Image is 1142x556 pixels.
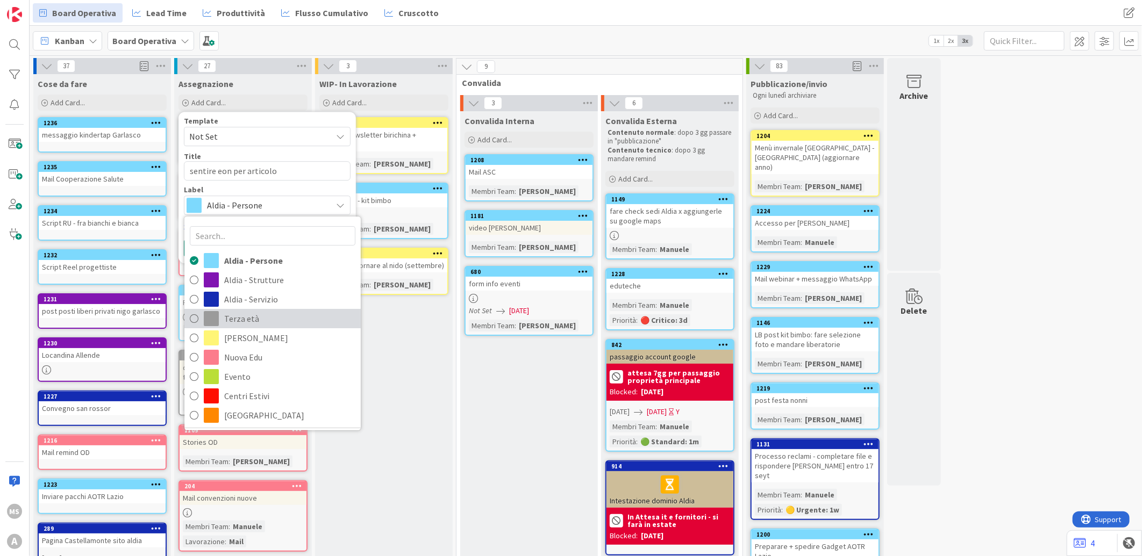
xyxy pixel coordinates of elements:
div: post festa nonni [752,393,879,407]
div: 1200 [752,530,879,539]
div: [PERSON_NAME] [371,158,433,170]
div: Membri Team [610,243,655,255]
span: Board Operativa [52,6,116,19]
div: 1204 [752,131,879,141]
div: 1233Inviare newsletter birichina + audience [320,118,447,151]
div: [PERSON_NAME] [230,456,292,467]
a: Aldia - Strutture [184,270,361,290]
div: Stories OD [180,435,306,449]
a: Aldia - Servizio [184,290,361,309]
b: In Attesa it e fornitori - si farà in estate [627,513,730,528]
span: : [801,180,802,192]
div: Mail webinar + messaggio WhatsApp [752,272,879,286]
div: form info eventi [466,277,593,291]
span: 37 [57,60,75,73]
div: 1195cchiamare [PERSON_NAME] conferma trasferimenti svizzeri [180,351,306,384]
div: Membri Team [183,456,229,467]
div: Articolo Ritornare al nido (settembre) [320,258,447,272]
div: Lunedì Blu - kit bimbo [320,193,447,207]
span: Support [23,2,49,15]
div: [PERSON_NAME] [516,320,579,331]
div: 1131Processo reclami - completare file e rispondere [PERSON_NAME] entro 17 seyt [752,439,879,482]
div: 🔴 Critico: 3d [638,314,690,326]
div: [PERSON_NAME] [516,185,579,197]
div: Membri Team [755,292,801,304]
div: [DATE] [641,530,663,541]
div: 1208 [470,156,593,164]
div: Intestazione dominio Aldia [606,471,733,508]
div: 914 [606,461,733,471]
span: Kanban [55,34,84,47]
div: 1223Inviare pacchi AOTR Lazio [39,480,166,503]
div: Pagina Castellamonte sito aldia [39,533,166,547]
div: 1227 [44,393,166,400]
div: [PERSON_NAME] [802,292,865,304]
div: [PERSON_NAME] [371,223,433,235]
p: : dopo 3 gg passare in "pubblicazione" [608,128,732,146]
span: Convalida Esterna [605,115,677,126]
div: 1210 [320,249,447,258]
div: Convegno san rossor [39,401,166,415]
span: : [515,185,516,197]
a: [PERSON_NAME] [184,328,361,348]
div: Menù invernale [GEOGRAPHIC_DATA] - [GEOGRAPHIC_DATA] (aggiornare anno) [752,141,879,174]
span: [DATE] [610,406,630,417]
span: : [636,314,638,326]
div: 1230 [39,338,166,348]
div: fare check sedi Aldia x aggiungerle su google maps [606,204,733,228]
span: Terza età [224,311,355,327]
input: Quick Filter... [984,31,1065,50]
div: Y [676,406,680,417]
div: 204 [180,481,306,491]
span: 3 [339,60,357,73]
b: Board Operativa [112,35,176,46]
div: 1181 [466,211,593,221]
span: Lead Time [146,6,187,19]
div: 289 [44,525,166,532]
span: : [515,320,516,331]
div: 1181 [470,212,593,220]
span: Evento [224,369,355,385]
span: : [515,241,516,253]
span: 1x [929,35,944,46]
input: Search... [190,226,355,245]
div: MS [7,504,22,519]
span: Template [184,117,218,125]
div: 1200 [756,531,879,538]
div: Accesso per [PERSON_NAME] [752,216,879,230]
div: 1235 [39,162,166,172]
div: 1229 [756,263,879,271]
a: Terza età [184,309,361,328]
span: : [636,436,638,447]
div: 1109 [184,427,306,434]
div: 1236messaggio kindertap Garlasco [39,118,166,142]
div: Mail [226,536,246,547]
div: 680form info eventi [466,267,593,291]
div: LB post kit bimbo: fare selezione foto e mandare liberatorie [752,328,879,351]
div: 1228 [606,269,733,279]
div: Mail convenzioni nuove [180,491,306,505]
span: Add Card... [332,98,367,107]
div: 1231 [39,294,166,304]
div: [PERSON_NAME] [371,279,433,291]
div: 1216 [44,437,166,444]
span: Convalida Interna [465,115,534,126]
div: 680 [470,268,593,276]
span: : [655,243,657,255]
div: Membri Team [755,180,801,192]
div: 1229Mail webinar + messaggio WhatsApp [752,262,879,286]
div: 1220 [325,185,447,192]
div: Script RU - fra bianchi e bianca [39,216,166,230]
span: Add Card... [191,98,226,107]
div: Mail remind OD [39,445,166,459]
div: Manuele [657,299,692,311]
div: 1232 [39,250,166,260]
div: Lavorazione [183,536,225,547]
div: 1219 [756,385,879,392]
span: : [801,292,802,304]
span: : [655,421,657,432]
div: passaggio account google [606,350,733,364]
div: 914 [611,463,733,470]
div: Blocked: [610,530,638,541]
span: Not Set [189,129,324,143]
